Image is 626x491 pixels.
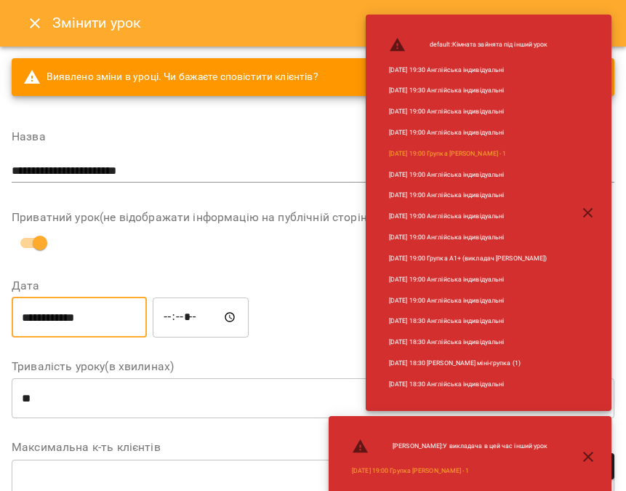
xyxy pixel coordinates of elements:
[377,122,560,143] li: [DATE] 19:00 Англійська індивідуальні
[377,227,560,248] li: [DATE] 19:00 Англійська індивідуальні
[12,361,614,372] label: Тривалість уроку(в хвилинах)
[377,185,560,206] li: [DATE] 19:00 Англійська індивідуальні
[377,290,560,311] li: [DATE] 19:00 Англійська індивідуальні
[12,131,614,143] label: Назва
[377,374,560,395] li: [DATE] 18:30 Англійська індивідуальні
[377,80,560,101] li: [DATE] 19:30 Англійська індивідуальні
[352,466,469,476] a: [DATE] 19:00 Групка [PERSON_NAME] - 1
[377,332,560,353] li: [DATE] 18:30 Англійська індивідуальні
[17,6,52,41] button: Close
[377,269,560,290] li: [DATE] 19:00 Англійська індивідуальні
[12,212,614,223] label: Приватний урок(не відображати інформацію на публічній сторінці)
[377,206,560,227] li: [DATE] 19:00 Англійська індивідуальні
[377,31,560,60] li: default : Кімната зайнята під інший урок
[377,353,560,374] li: [DATE] 18:30 [PERSON_NAME] міні-групка (1)
[377,248,560,269] li: [DATE] 19:00 Групка А1+ (викладач [PERSON_NAME])
[377,60,560,81] li: [DATE] 19:30 Англійська індивідуальні
[377,311,560,332] li: [DATE] 18:30 Англійська індивідуальні
[340,432,559,461] li: [PERSON_NAME] : У викладача в цей час інший урок
[377,101,560,122] li: [DATE] 19:00 Англійська індивідуальні
[389,149,506,159] a: [DATE] 19:00 Групка [PERSON_NAME] - 1
[12,442,614,453] label: Максимальна к-ть клієнтів
[377,164,560,185] li: [DATE] 19:00 Англійська індивідуальні
[52,12,142,34] h6: Змінити урок
[23,68,318,86] span: Виявлено зміни в уроці. Чи бажаєте сповістити клієнтів?
[12,280,614,292] label: Дата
